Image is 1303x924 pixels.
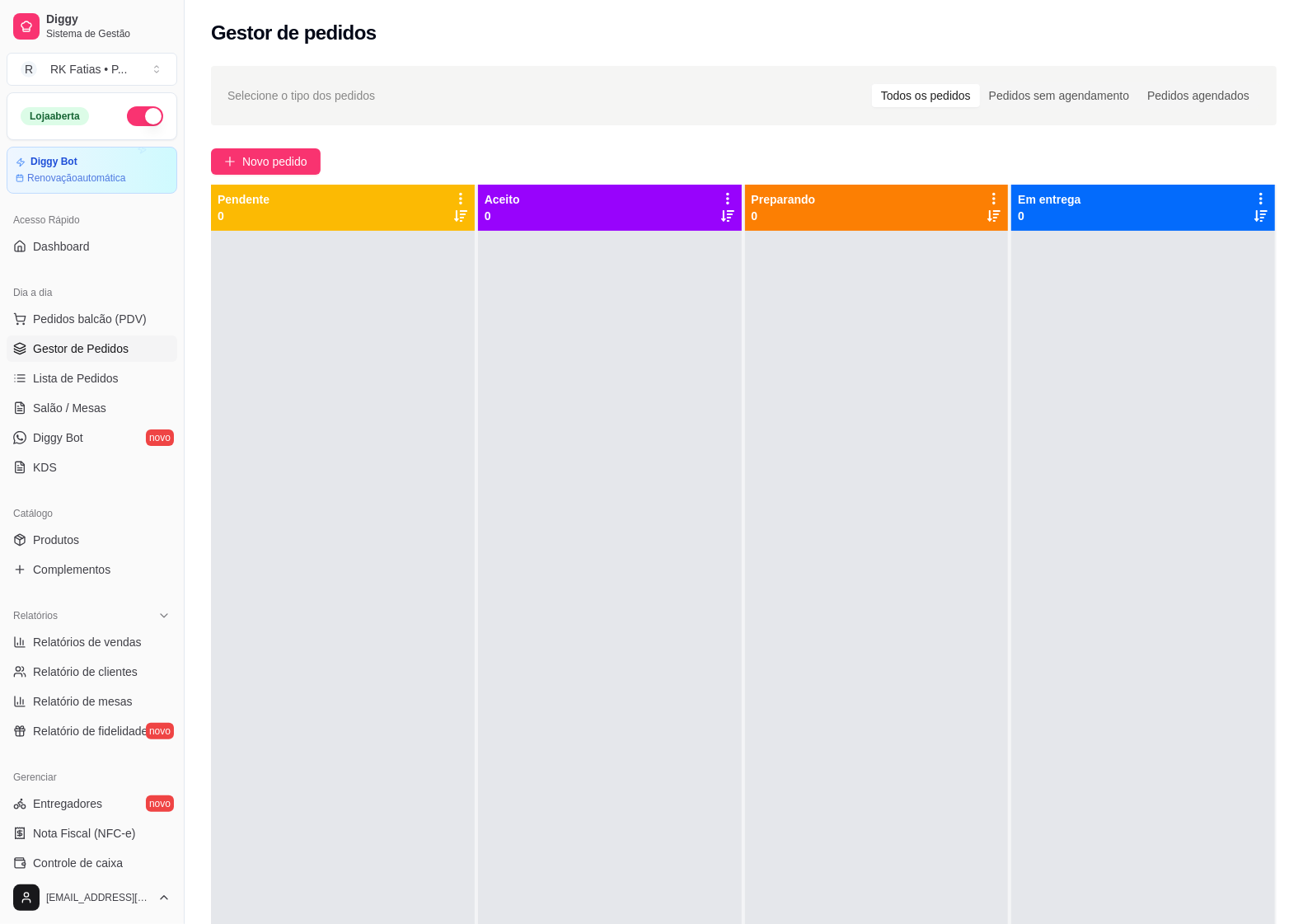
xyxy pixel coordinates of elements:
span: Relatório de mesas [33,693,133,710]
span: Relatório de clientes [33,664,138,680]
span: Lista de Pedidos [33,370,119,387]
span: Novo pedido [242,152,307,171]
p: 0 [485,208,520,224]
div: Dia a dia [7,279,177,306]
a: Diggy BotRenovaçãoautomática [7,147,177,194]
article: Diggy Bot [30,156,77,168]
a: Gestor de Pedidos [7,335,177,362]
p: Em entrega [1018,191,1080,208]
a: Relatório de mesas [7,688,177,715]
a: KDS [7,454,177,481]
span: [EMAIL_ADDRESS][DOMAIN_NAME] [46,891,151,904]
button: [EMAIL_ADDRESS][DOMAIN_NAME] [7,878,177,917]
span: Sistema de Gestão [46,27,171,40]
a: Relatório de clientes [7,659,177,685]
div: Catálogo [7,500,177,527]
span: Produtos [33,532,79,548]
div: Pedidos sem agendamento [980,84,1138,107]
p: Preparando [752,191,816,208]
span: Complementos [33,561,110,578]
article: Renovação automática [27,171,125,185]
span: Diggy Bot [33,429,83,446]
a: Diggy Botnovo [7,424,177,451]
span: KDS [33,459,57,476]
div: Loja aberta [21,107,89,125]
h2: Gestor de pedidos [211,20,377,46]
span: Pedidos balcão (PDV) [33,311,147,327]
p: 0 [218,208,270,224]
span: Nota Fiscal (NFC-e) [33,825,135,842]
button: Alterar Status [127,106,163,126]
div: RK Fatias • P ... [50,61,127,77]
p: 0 [752,208,816,224]
a: Controle de caixa [7,850,177,876]
span: Relatório de fidelidade [33,723,148,739]
span: Relatórios [13,609,58,622]
a: Produtos [7,527,177,553]
span: Relatórios de vendas [33,634,142,650]
a: Nota Fiscal (NFC-e) [7,820,177,847]
p: Pendente [218,191,270,208]
button: Select a team [7,53,177,86]
div: Gerenciar [7,764,177,790]
button: Pedidos balcão (PDV) [7,306,177,332]
span: plus [224,156,236,167]
a: Entregadoresnovo [7,790,177,817]
button: Novo pedido [211,148,321,175]
p: 0 [1018,208,1080,224]
span: Salão / Mesas [33,400,106,416]
span: R [21,61,37,77]
a: Relatório de fidelidadenovo [7,718,177,744]
a: Lista de Pedidos [7,365,177,392]
p: Aceito [485,191,520,208]
span: Controle de caixa [33,855,123,871]
a: Salão / Mesas [7,395,177,421]
a: Relatórios de vendas [7,629,177,655]
div: Todos os pedidos [872,84,980,107]
div: Acesso Rápido [7,207,177,233]
a: Dashboard [7,233,177,260]
div: Pedidos agendados [1138,84,1258,107]
span: Diggy [46,12,171,27]
span: Gestor de Pedidos [33,340,129,357]
span: Selecione o tipo dos pedidos [227,87,375,105]
span: Entregadores [33,795,102,812]
a: Complementos [7,556,177,583]
span: Dashboard [33,238,90,255]
a: DiggySistema de Gestão [7,7,177,46]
